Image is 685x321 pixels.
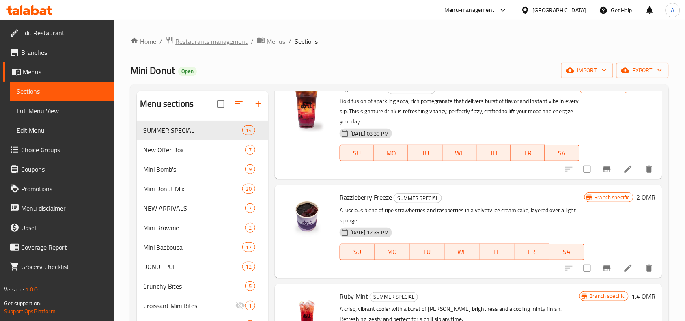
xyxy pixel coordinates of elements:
[130,37,156,46] a: Home
[579,260,596,277] span: Select to update
[166,36,248,47] a: Restaurants management
[143,262,242,271] span: DONUT PUFF
[3,159,114,179] a: Coupons
[143,301,235,310] span: Croissant Mini Bites
[518,246,546,258] span: FR
[586,292,628,300] span: Branch specific
[17,106,108,116] span: Full Menu View
[640,159,659,179] button: delete
[251,37,254,46] li: /
[378,246,407,258] span: MO
[480,147,508,159] span: TH
[143,184,242,194] span: Mini Donut Mix
[175,37,248,46] span: Restaurants management
[4,306,56,317] a: Support.OpsPlatform
[137,257,268,276] div: DONUT PUFF12
[242,262,255,271] div: items
[3,218,114,237] a: Upsell
[446,147,474,159] span: WE
[545,145,579,161] button: SA
[21,203,108,213] span: Menu disclaimer
[21,242,108,252] span: Coverage Report
[137,276,268,296] div: Crunchy Bites5
[10,82,114,101] a: Sections
[549,244,584,260] button: SA
[340,244,375,260] button: SU
[143,242,242,252] span: Mini Basbousa
[137,140,268,159] div: New Offer Box7
[246,282,255,290] span: 5
[3,257,114,276] a: Grocery Checklist
[597,159,617,179] button: Branch-specific-item
[242,125,255,135] div: items
[21,184,108,194] span: Promotions
[4,284,24,295] span: Version:
[178,68,197,75] span: Open
[515,244,549,260] button: FR
[347,130,392,138] span: [DATE] 03:30 PM
[295,37,318,46] span: Sections
[370,292,418,302] div: SUMMER SPECIAL
[143,125,242,135] span: SUMMER SPECIAL
[137,218,268,237] div: Mini Brownie2
[137,198,268,218] div: NEW ARRIVALS7
[443,145,477,161] button: WE
[3,198,114,218] a: Menu disclaimer
[514,147,542,159] span: FR
[377,147,405,159] span: MO
[17,125,108,135] span: Edit Menu
[281,83,333,135] img: Signature Coffee
[623,263,633,273] a: Edit menu item
[340,205,584,226] p: A luscious blend of ripe strawberries and raspberries in a velvety ice cream cake, layered over a...
[477,145,511,161] button: TH
[347,228,392,236] span: [DATE] 12:39 PM
[3,62,114,82] a: Menus
[640,259,659,278] button: delete
[408,145,442,161] button: TU
[343,246,372,258] span: SU
[445,244,480,260] button: WE
[245,223,255,233] div: items
[3,43,114,62] a: Branches
[370,292,418,302] span: SUMMER SPECIAL
[143,203,245,213] span: NEW ARRIVALS
[394,194,442,203] span: SUMMER SPECIAL
[375,244,410,260] button: MO
[229,94,249,114] span: Sort sections
[159,37,162,46] li: /
[533,6,586,15] div: [GEOGRAPHIC_DATA]
[3,23,114,43] a: Edit Restaurant
[340,96,579,127] p: Bold fusion of sparkling soda, rich pomegranate that delivers burst of flavor and instant vibe in...
[410,244,445,260] button: TU
[448,246,476,258] span: WE
[411,147,439,159] span: TU
[340,191,392,203] span: Razzleberry Freeze
[143,164,245,174] span: Mini Bomb's
[21,164,108,174] span: Coupons
[25,284,38,295] span: 1.0.0
[561,63,613,78] button: import
[143,281,245,291] span: Crunchy Bites
[10,121,114,140] a: Edit Menu
[242,242,255,252] div: items
[3,237,114,257] a: Coverage Report
[17,86,108,96] span: Sections
[257,36,285,47] a: Menus
[243,243,255,251] span: 17
[343,147,371,159] span: SU
[143,223,245,233] span: Mini Brownie
[137,296,268,315] div: Croissant Mini Bites1
[245,281,255,291] div: items
[245,164,255,174] div: items
[243,185,255,193] span: 20
[483,246,511,258] span: TH
[579,161,596,178] span: Select to update
[23,67,108,77] span: Menus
